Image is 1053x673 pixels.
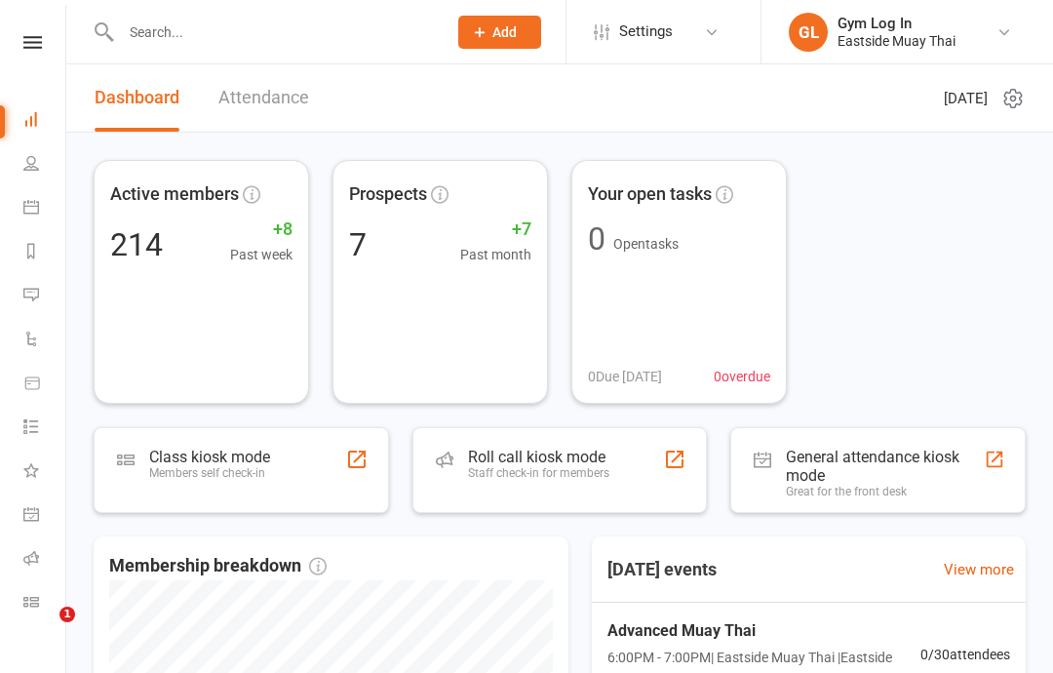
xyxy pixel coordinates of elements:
[458,16,541,49] button: Add
[23,363,67,407] a: Product Sales
[95,64,179,132] a: Dashboard
[592,552,732,587] h3: [DATE] events
[149,448,270,466] div: Class kiosk mode
[786,448,984,485] div: General attendance kiosk mode
[944,558,1014,581] a: View more
[613,236,679,252] span: Open tasks
[492,24,517,40] span: Add
[588,180,712,209] span: Your open tasks
[468,448,609,466] div: Roll call kiosk mode
[468,466,609,480] div: Staff check-in for members
[23,451,67,495] a: What's New
[23,187,67,231] a: Calendar
[149,466,270,480] div: Members self check-in
[607,618,920,644] span: Advanced Muay Thai
[789,13,828,52] div: GL
[920,644,1010,665] span: 0 / 30 attendees
[230,244,292,265] span: Past week
[588,223,605,255] div: 0
[460,244,531,265] span: Past month
[786,485,984,498] div: Great for the front desk
[110,229,163,260] div: 214
[23,538,67,582] a: Roll call kiosk mode
[23,582,67,626] a: Class kiosk mode
[714,366,770,387] span: 0 overdue
[944,87,988,110] span: [DATE]
[838,15,955,32] div: Gym Log In
[349,229,367,260] div: 7
[230,216,292,244] span: +8
[19,607,66,653] iframe: Intercom live chat
[349,180,427,209] span: Prospects
[218,64,309,132] a: Attendance
[838,32,955,50] div: Eastside Muay Thai
[59,607,75,622] span: 1
[588,366,662,387] span: 0 Due [DATE]
[460,216,531,244] span: +7
[109,552,327,580] span: Membership breakdown
[619,10,673,54] span: Settings
[23,495,67,538] a: General attendance kiosk mode
[23,143,67,187] a: People
[23,231,67,275] a: Reports
[115,19,433,46] input: Search...
[110,180,239,209] span: Active members
[23,99,67,143] a: Dashboard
